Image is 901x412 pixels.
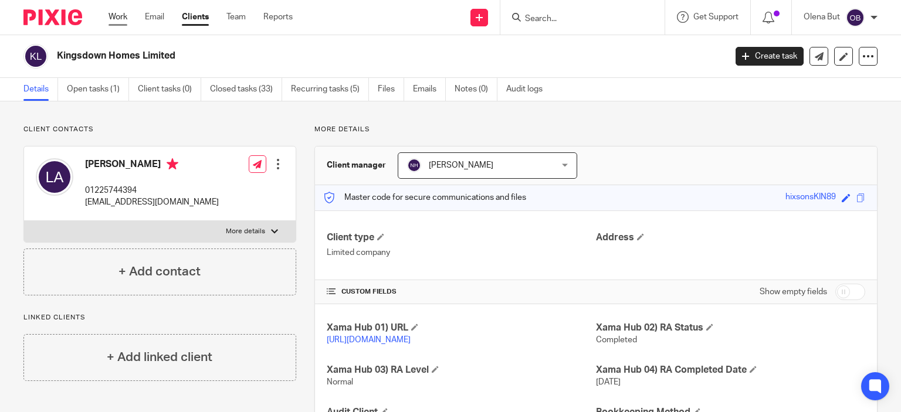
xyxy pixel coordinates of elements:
span: Get Support [693,13,739,21]
h4: [PERSON_NAME] [85,158,219,173]
a: Create task [736,47,804,66]
h4: Xama Hub 03) RA Level [327,364,596,376]
h4: + Add linked client [107,348,212,366]
p: Master code for secure communications and files [324,192,526,203]
a: Email [145,11,164,23]
a: Notes (0) [455,78,497,101]
i: Primary [167,158,178,170]
a: Emails [413,78,446,101]
p: Olena But [804,11,840,23]
span: [PERSON_NAME] [429,161,493,169]
img: svg%3E [23,44,48,69]
img: Pixie [23,9,82,25]
a: Open tasks (1) [67,78,129,101]
a: Audit logs [506,78,551,101]
h4: Xama Hub 01) URL [327,322,596,334]
span: [DATE] [596,378,621,386]
a: Files [378,78,404,101]
h4: Client type [327,231,596,244]
a: Closed tasks (33) [210,78,282,101]
p: More details [314,125,878,134]
a: Details [23,78,58,101]
div: hixsonsKIN89 [785,191,836,205]
p: Limited company [327,247,596,258]
h4: Address [596,231,865,244]
span: Completed [596,336,637,344]
h2: Kingsdown Homes Limited [57,50,586,62]
img: svg%3E [407,158,421,172]
h4: + Add contact [118,263,201,281]
a: Recurring tasks (5) [291,78,369,101]
img: svg%3E [846,8,865,27]
a: Work [109,11,127,23]
h4: CUSTOM FIELDS [327,287,596,297]
img: svg%3E [36,158,73,196]
a: Team [226,11,246,23]
p: More details [226,227,265,236]
a: Reports [263,11,293,23]
input: Search [524,14,629,25]
h4: Xama Hub 02) RA Status [596,322,865,334]
p: Client contacts [23,125,296,134]
a: [URL][DOMAIN_NAME] [327,336,411,344]
h3: Client manager [327,159,386,171]
p: [EMAIL_ADDRESS][DOMAIN_NAME] [85,196,219,208]
p: Linked clients [23,313,296,322]
a: Clients [182,11,209,23]
h4: Xama Hub 04) RA Completed Date [596,364,865,376]
p: 01225744394 [85,185,219,196]
label: Show empty fields [760,286,827,298]
span: Normal [327,378,353,386]
a: Client tasks (0) [138,78,201,101]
